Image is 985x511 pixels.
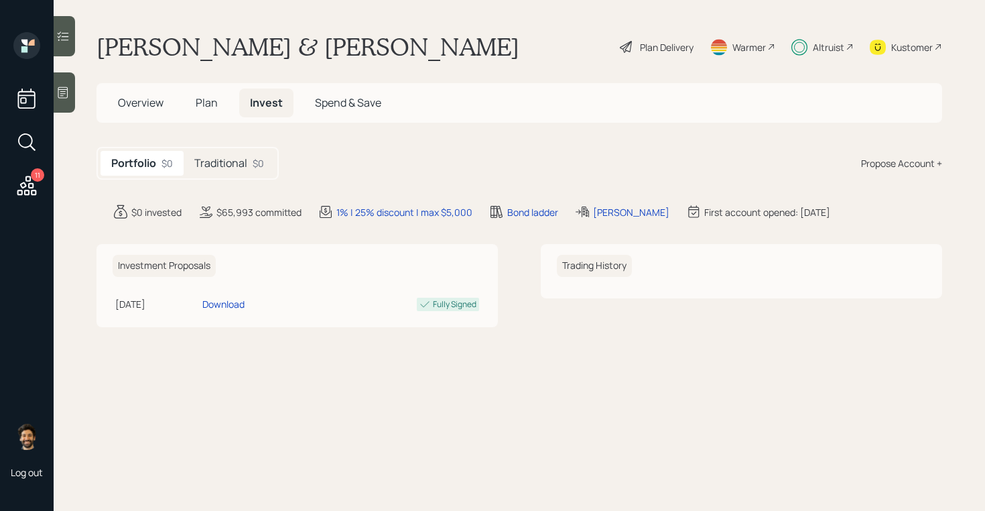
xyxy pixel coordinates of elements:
span: Plan [196,95,218,110]
img: eric-schwartz-headshot.png [13,423,40,450]
div: $0 [253,156,264,170]
div: 11 [31,168,44,182]
div: [DATE] [115,297,197,311]
h6: Trading History [557,255,632,277]
span: Invest [250,95,283,110]
div: [PERSON_NAME] [593,205,669,219]
div: Kustomer [891,40,933,54]
div: $65,993 committed [216,205,302,219]
span: Overview [118,95,163,110]
span: Spend & Save [315,95,381,110]
div: Fully Signed [433,298,476,310]
h5: Portfolio [111,157,156,170]
div: First account opened: [DATE] [704,205,830,219]
div: $0 invested [131,205,182,219]
div: Warmer [732,40,766,54]
div: 1% | 25% discount | max $5,000 [336,205,472,219]
div: Altruist [813,40,844,54]
div: Download [202,297,245,311]
div: $0 [161,156,173,170]
div: Plan Delivery [640,40,694,54]
h5: Traditional [194,157,247,170]
h1: [PERSON_NAME] & [PERSON_NAME] [96,32,519,62]
div: Propose Account + [861,156,942,170]
div: Log out [11,466,43,479]
div: Bond ladder [507,205,558,219]
h6: Investment Proposals [113,255,216,277]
